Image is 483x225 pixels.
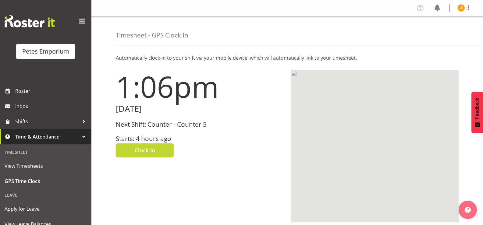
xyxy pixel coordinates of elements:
h3: Next Shift: Counter - Counter 5 [116,121,284,128]
span: Apply for Leave [5,204,87,213]
span: Clock In [135,146,155,154]
h2: [DATE] [116,104,284,114]
span: Time & Attendance [15,132,79,141]
div: Petes Emporium [22,47,69,56]
div: Leave [2,189,90,201]
a: GPS Time Clock [2,174,90,189]
p: Automatically clock-in to your shift via your mobile device, which will automatically link to you... [116,54,459,62]
div: Timesheet [2,146,90,158]
img: jeseryl-armstrong10788.jpg [457,4,465,12]
a: View Timesheets [2,158,90,174]
span: View Timesheets [5,161,87,171]
span: Feedback [474,98,480,119]
button: Feedback - Show survey [471,92,483,133]
img: help-xxl-2.png [465,207,471,213]
span: GPS Time Clock [5,177,87,186]
h4: Timesheet - GPS Clock In [116,32,188,39]
span: Inbox [15,102,88,111]
button: Clock In [116,143,174,157]
a: Apply for Leave [2,201,90,216]
img: Rosterit website logo [5,15,55,27]
span: Roster [15,86,88,96]
h3: Starts: 4 hours ago [116,135,284,142]
h1: 1:06pm [116,70,284,103]
span: Shifts [15,117,79,126]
